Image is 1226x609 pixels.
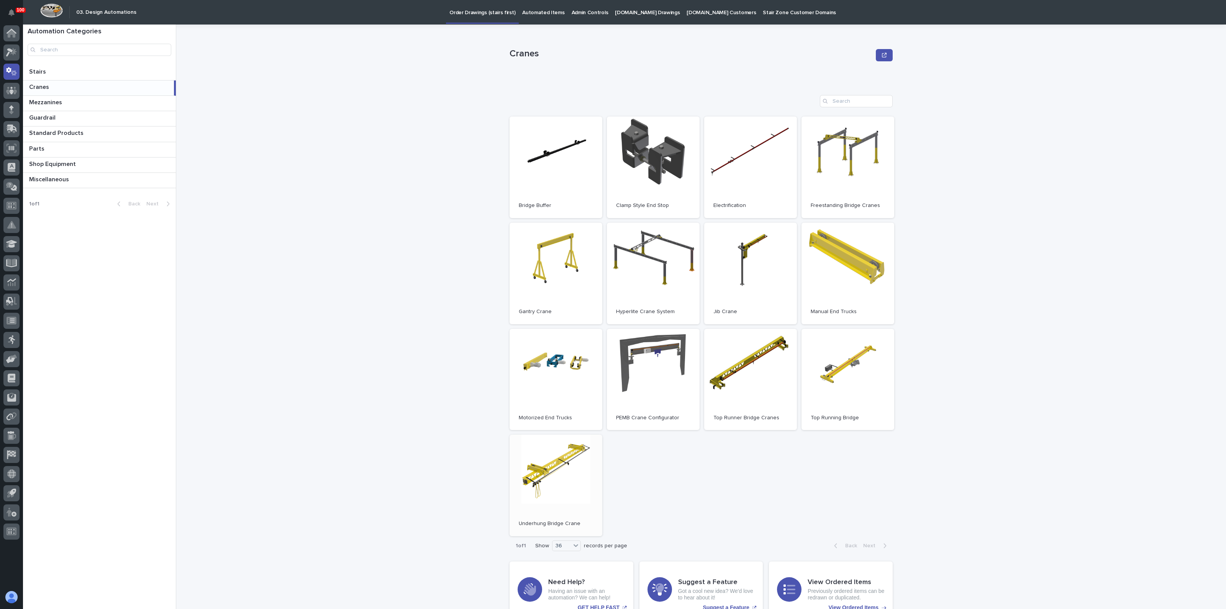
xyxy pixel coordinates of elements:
a: Hyperlite Crane System [607,223,700,324]
a: Bridge Buffer [510,117,602,218]
p: Cranes [29,82,51,91]
p: Electrification [713,202,788,209]
p: PEMB Crane Configurator [616,415,690,421]
span: Next [146,201,163,207]
input: Search [28,44,171,56]
a: GuardrailGuardrail [23,111,176,126]
p: Freestanding Bridge Cranes [811,202,885,209]
p: Guardrail [29,113,57,121]
span: Back [841,543,857,548]
p: Gantry Crane [519,309,593,315]
a: Jib Crane [704,223,797,324]
p: Previously ordered items can be redrawn or duplicated. [808,588,885,601]
p: 1 of 1 [23,195,46,213]
a: Top Running Bridge [801,329,894,430]
a: Manual End Trucks [801,223,894,324]
a: Standard ProductsStandard Products [23,126,176,142]
p: Underhung Bridge Crane [519,520,593,527]
p: 1 of 1 [510,537,532,555]
span: Next [863,543,880,548]
h1: Automation Categories [28,28,171,36]
a: Electrification [704,117,797,218]
a: MiscellaneousMiscellaneous [23,173,176,188]
a: PartsParts [23,142,176,158]
a: Underhung Bridge Crane [510,435,602,536]
p: Having an issue with an automation? We can help! [548,588,625,601]
p: Clamp Style End Stop [616,202,690,209]
p: Miscellaneous [29,174,70,183]
button: users-avatar [3,589,20,605]
p: Stairs [29,67,48,76]
p: Got a cool new idea? We'd love to hear about it! [678,588,755,601]
a: Shop EquipmentShop Equipment [23,158,176,173]
a: MezzaninesMezzanines [23,96,176,111]
p: Hyperlite Crane System [616,309,690,315]
a: Freestanding Bridge Cranes [801,117,894,218]
a: CranesCranes [23,80,176,96]
h2: 03. Design Automations [76,9,136,16]
h3: Suggest a Feature [678,578,755,587]
p: Top Running Bridge [811,415,885,421]
h3: Need Help? [548,578,625,587]
p: Top Runner Bridge Cranes [713,415,788,421]
p: Bridge Buffer [519,202,593,209]
p: Shop Equipment [29,159,77,168]
a: Motorized End Trucks [510,329,602,430]
p: 100 [17,7,25,13]
div: 36 [552,542,571,550]
p: Standard Products [29,128,85,137]
a: Clamp Style End Stop [607,117,700,218]
a: Top Runner Bridge Cranes [704,329,797,430]
a: StairsStairs [23,65,176,80]
p: Show [535,543,549,549]
p: Manual End Trucks [811,309,885,315]
p: Cranes [510,48,873,59]
button: Back [111,200,143,207]
p: Motorized End Trucks [519,415,593,421]
a: Gantry Crane [510,223,602,324]
button: Next [143,200,176,207]
p: Jib Crane [713,309,788,315]
img: Workspace Logo [40,3,63,18]
button: Next [860,542,893,549]
input: Search [820,95,893,107]
p: Mezzanines [29,97,64,106]
p: Parts [29,144,46,153]
a: PEMB Crane Configurator [607,329,700,430]
h3: View Ordered Items [808,578,885,587]
p: records per page [584,543,627,549]
span: Back [124,201,140,207]
button: Back [828,542,860,549]
div: Notifications100 [10,9,20,21]
button: Notifications [3,5,20,21]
